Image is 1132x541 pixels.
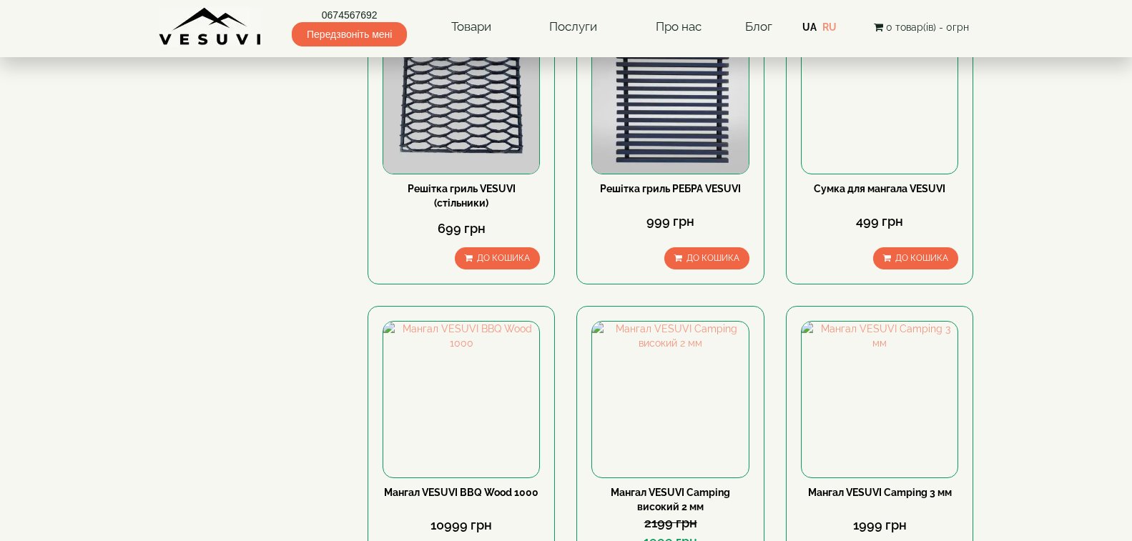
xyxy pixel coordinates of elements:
a: Решітка гриль VESUVI (стільники) [408,183,516,209]
div: 499 грн [801,212,958,231]
div: 699 грн [383,219,540,238]
a: Решітка гриль РЕБРА VESUVI [600,183,741,194]
div: 2199 грн [591,514,749,532]
a: Про нас [641,11,716,44]
a: 0674567692 [292,8,407,22]
a: RU [822,21,837,33]
img: Мангал VESUVI Camping високий 2 мм [592,322,748,477]
span: До кошика [477,253,530,263]
img: Мангал VESUVI Camping 3 мм [802,322,958,477]
div: 1999 грн [801,516,958,535]
img: Мангал VESUVI BBQ Wood 1000 [383,322,539,477]
a: UA [802,21,817,33]
button: До кошика [664,247,749,269]
button: 0 товар(ів) - 0грн [870,19,973,35]
button: До кошика [873,247,958,269]
span: Передзвоніть мені [292,22,407,46]
a: Мангал VESUVI Camping 3 мм [808,487,952,498]
span: 0 товар(ів) - 0грн [886,21,969,33]
div: 999 грн [591,212,749,231]
img: Завод VESUVI [159,7,262,46]
a: Блог [745,19,772,34]
button: До кошика [455,247,540,269]
a: Сумка для мангала VESUVI [814,183,945,194]
a: Послуги [535,11,611,44]
a: Мангал VESUVI BBQ Wood 1000 [384,487,538,498]
span: До кошика [686,253,739,263]
img: Решітка гриль VESUVI (стільники) [383,17,539,173]
a: Мангал VESUVI Camping високий 2 мм [611,487,730,512]
img: Сумка для мангала VESUVI [802,17,958,173]
img: Решітка гриль РЕБРА VESUVI [592,17,748,173]
div: 10999 грн [383,516,540,535]
a: Товари [437,11,506,44]
span: До кошика [895,253,948,263]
